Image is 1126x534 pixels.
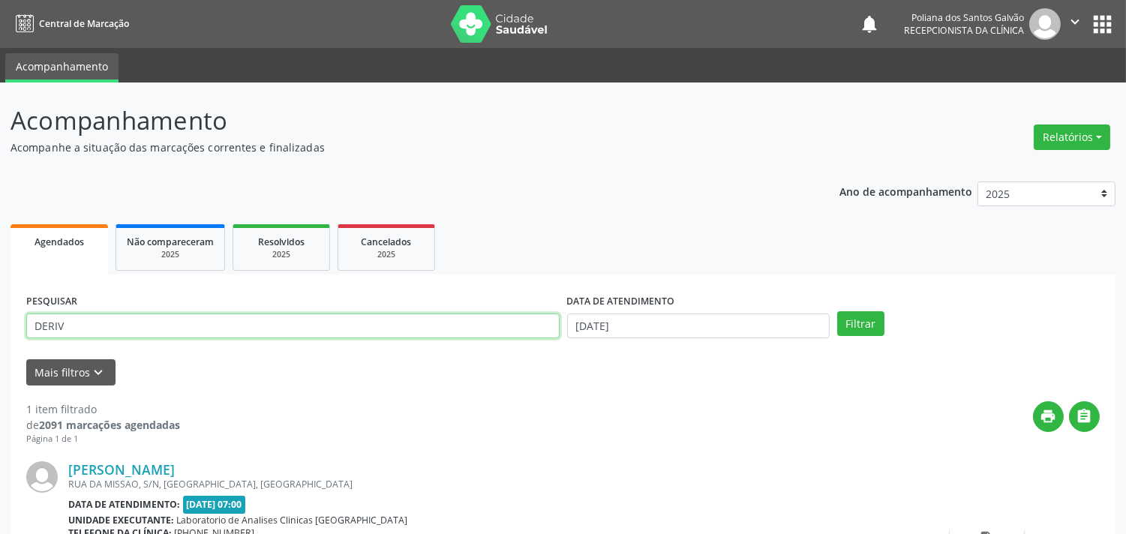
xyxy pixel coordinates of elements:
[837,311,884,337] button: Filtrar
[26,290,77,313] label: PESQUISAR
[567,313,830,339] input: Selecione um intervalo
[1061,8,1089,40] button: 
[177,514,408,526] span: Laboratorio de Analises Clinicas [GEOGRAPHIC_DATA]
[26,461,58,493] img: img
[1069,401,1100,432] button: 
[1034,124,1110,150] button: Relatórios
[68,498,180,511] b: Data de atendimento:
[5,53,119,82] a: Acompanhamento
[183,496,246,513] span: [DATE] 07:00
[904,11,1024,24] div: Poliana dos Santos Galvão
[11,102,784,139] p: Acompanhamento
[1029,8,1061,40] img: img
[839,181,972,200] p: Ano de acompanhamento
[859,13,880,34] button: notifications
[91,364,107,381] i: keyboard_arrow_down
[26,313,560,339] input: Nome, CNS
[1089,11,1115,37] button: apps
[26,401,180,417] div: 1 item filtrado
[39,17,129,30] span: Central de Marcação
[567,290,675,313] label: DATA DE ATENDIMENTO
[68,461,175,478] a: [PERSON_NAME]
[68,514,174,526] b: Unidade executante:
[1076,408,1093,424] i: 
[1033,401,1064,432] button: print
[26,417,180,433] div: de
[68,478,875,490] div: RUA DA MISSAO, S/N, [GEOGRAPHIC_DATA], [GEOGRAPHIC_DATA]
[362,235,412,248] span: Cancelados
[11,11,129,36] a: Central de Marcação
[244,249,319,260] div: 2025
[11,139,784,155] p: Acompanhe a situação das marcações correntes e finalizadas
[35,235,84,248] span: Agendados
[127,249,214,260] div: 2025
[39,418,180,432] strong: 2091 marcações agendadas
[904,24,1024,37] span: Recepcionista da clínica
[1040,408,1057,424] i: print
[127,235,214,248] span: Não compareceram
[26,359,116,385] button: Mais filtroskeyboard_arrow_down
[26,433,180,445] div: Página 1 de 1
[258,235,305,248] span: Resolvidos
[1067,13,1083,30] i: 
[349,249,424,260] div: 2025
